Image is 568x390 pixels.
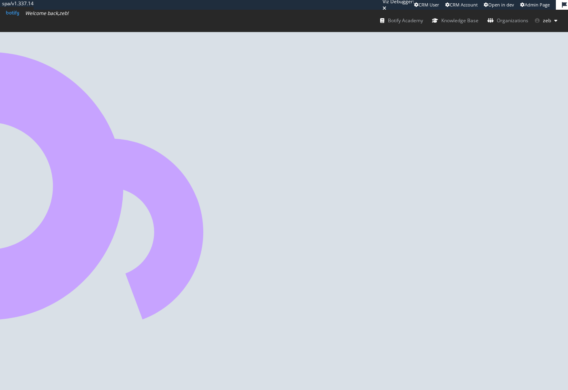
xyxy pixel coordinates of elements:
span: Welcome back, zeb ! [25,10,68,17]
span: Admin Page [525,2,550,8]
a: Admin Page [520,2,550,8]
div: Botify Academy [380,17,423,25]
a: Knowledge Base [432,10,479,32]
button: zeb [528,14,564,27]
span: Open in dev [488,2,514,8]
span: CRM Account [450,2,478,8]
a: CRM Account [445,2,478,8]
span: CRM User [419,2,439,8]
span: zeb [543,17,551,24]
a: Organizations [487,10,528,32]
a: Botify Academy [380,10,423,32]
div: Knowledge Base [432,17,479,25]
div: Organizations [487,17,528,25]
a: Open in dev [484,2,514,8]
a: CRM User [414,2,439,8]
